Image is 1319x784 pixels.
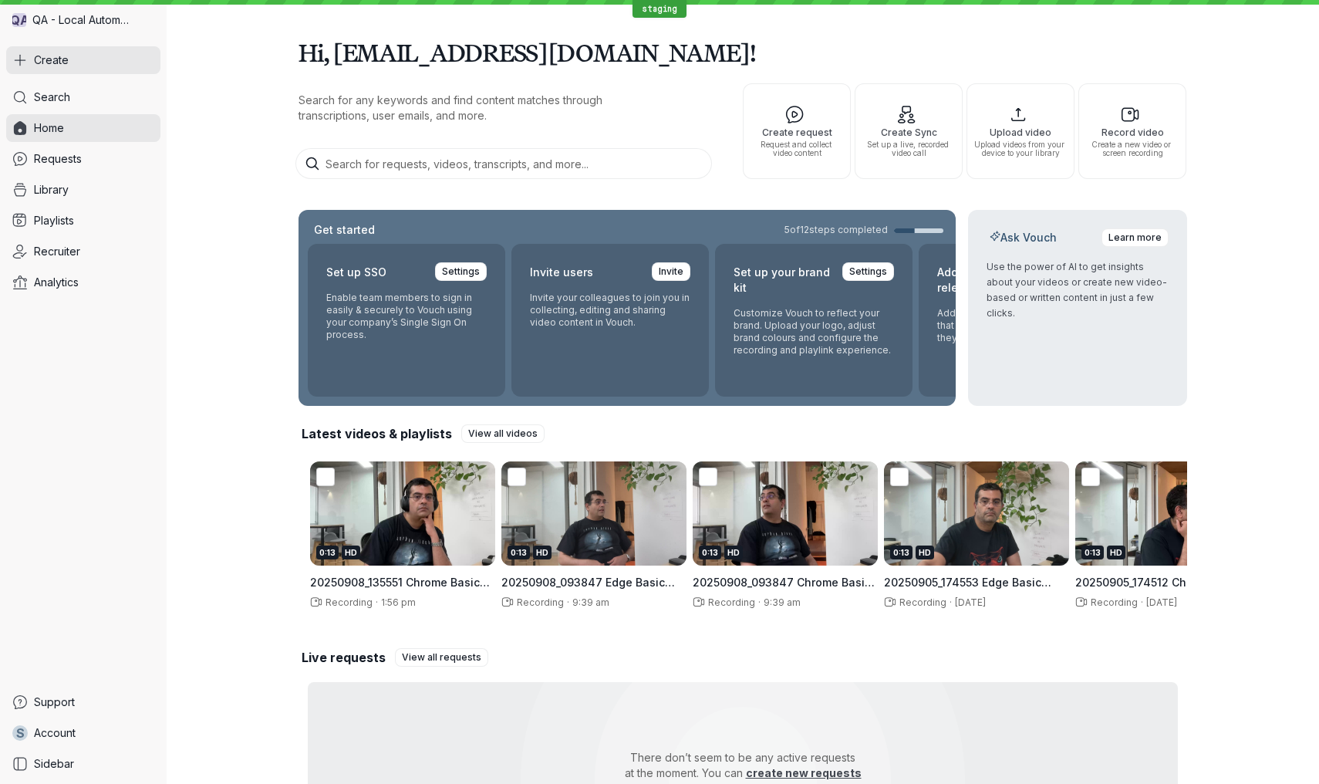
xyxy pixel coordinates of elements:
a: Learn more [1101,228,1169,247]
span: [DATE] [955,596,986,608]
span: · [946,596,955,609]
span: Request and collect video content [750,140,844,157]
span: Set up a live, recorded video call [862,140,956,157]
span: · [1138,596,1146,609]
div: 0:13 [890,546,913,559]
div: 0:13 [316,546,339,559]
p: Customize Vouch to reflect your brand. Upload your logo, adjust brand colours and configure the r... [734,307,894,357]
span: 20250908_093847 Chrome Basic Recorder Test [693,576,875,604]
span: 20250908_135551 Chrome Basic Recorder Test [310,576,490,604]
p: Use the power of AI to get insights about your videos or create new video-based or written conten... [987,259,1169,321]
span: Home [34,120,64,136]
h2: Ask Vouch [987,230,1060,245]
h3: 20250908_135551 Chrome Basic Recorder Test [310,575,495,590]
a: Search [6,83,160,111]
a: Sidebar [6,750,160,778]
input: Search for requests, videos, transcripts, and more... [295,148,712,179]
button: Record videoCreate a new video or screen recording [1078,83,1186,179]
span: Upload video [973,127,1068,137]
span: QA - Local Automation [32,12,131,28]
span: Create Sync [862,127,956,137]
span: Recording [514,596,564,608]
div: HD [342,546,360,559]
span: · [755,596,764,609]
span: Record video [1085,127,1179,137]
span: 20250908_093847 Edge Basic Recorder Test [501,576,675,604]
p: Invite your colleagues to join you in collecting, editing and sharing video content in Vouch. [530,292,690,329]
a: Library [6,176,160,204]
a: Home [6,114,160,142]
h3: 20250908_093847 Edge Basic Recorder Test [501,575,686,590]
a: View all videos [461,424,545,443]
a: Invite [652,262,690,281]
div: 0:13 [699,546,721,559]
h1: Hi, [EMAIL_ADDRESS][DOMAIN_NAME]! [299,31,1187,74]
div: 0:13 [1081,546,1104,559]
button: Create requestRequest and collect video content [743,83,851,179]
span: Learn more [1108,230,1162,245]
h2: Set up SSO [326,262,386,282]
span: Create request [750,127,844,137]
span: View all videos [468,426,538,441]
h2: Latest videos & playlists [302,425,452,442]
span: [DATE] [1146,596,1177,608]
p: Add your own content release form that responders agree to when they record using Vouch. [937,307,1098,344]
a: Support [6,688,160,716]
span: Create a new video or screen recording [1085,140,1179,157]
span: Search [34,90,70,105]
span: Invite [659,264,683,279]
span: Library [34,182,69,198]
span: Upload videos from your device to your library [973,140,1068,157]
h3: 20250905_174512 Chrome Basic Recorder Test [1075,575,1260,590]
span: View all requests [402,650,481,665]
span: Support [34,694,75,710]
span: Recruiter [34,244,80,259]
span: 9:39 am [572,596,609,608]
span: Sidebar [34,756,74,772]
a: Recruiter [6,238,160,265]
a: Analytics [6,269,160,296]
div: HD [1107,546,1125,559]
span: Recording [705,596,755,608]
a: 5of12steps completed [784,224,943,236]
a: sAccount [6,719,160,747]
button: Upload videoUpload videos from your device to your library [966,83,1074,179]
span: Settings [442,264,480,279]
span: Settings [849,264,887,279]
h2: Get started [311,222,378,238]
a: create new requests [746,766,862,779]
span: · [564,596,572,609]
span: 9:39 am [764,596,801,608]
div: HD [533,546,552,559]
div: 0:13 [508,546,530,559]
span: 20250905_174512 Chrome Basic Recorder Test [1075,576,1256,604]
span: · [373,596,381,609]
button: Create [6,46,160,74]
div: HD [916,546,934,559]
p: Search for any keywords and find content matches through transcriptions, user emails, and more. [299,93,669,123]
a: Playlists [6,207,160,235]
h2: Invite users [530,262,593,282]
span: Analytics [34,275,79,290]
a: Requests [6,145,160,173]
span: Account [34,725,76,741]
span: Recording [896,596,946,608]
span: 5 of 12 steps completed [784,224,888,236]
span: A [20,12,29,28]
span: Recording [322,596,373,608]
h3: 20250905_174553 Edge Basic Recorder Test [884,575,1069,590]
a: Settings [435,262,487,281]
span: 1:56 pm [381,596,416,608]
span: Playlists [34,213,74,228]
div: QA - Local Automation [6,6,160,34]
span: s [16,725,25,741]
button: Create SyncSet up a live, recorded video call [855,83,963,179]
h2: Live requests [302,649,386,666]
span: 20250905_174553 Edge Basic Recorder Test [884,576,1051,604]
span: Q [10,12,20,28]
span: Recording [1088,596,1138,608]
span: Create [34,52,69,68]
h2: Add your content release form [937,262,1037,298]
span: Requests [34,151,82,167]
h3: 20250908_093847 Chrome Basic Recorder Test [693,575,878,590]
